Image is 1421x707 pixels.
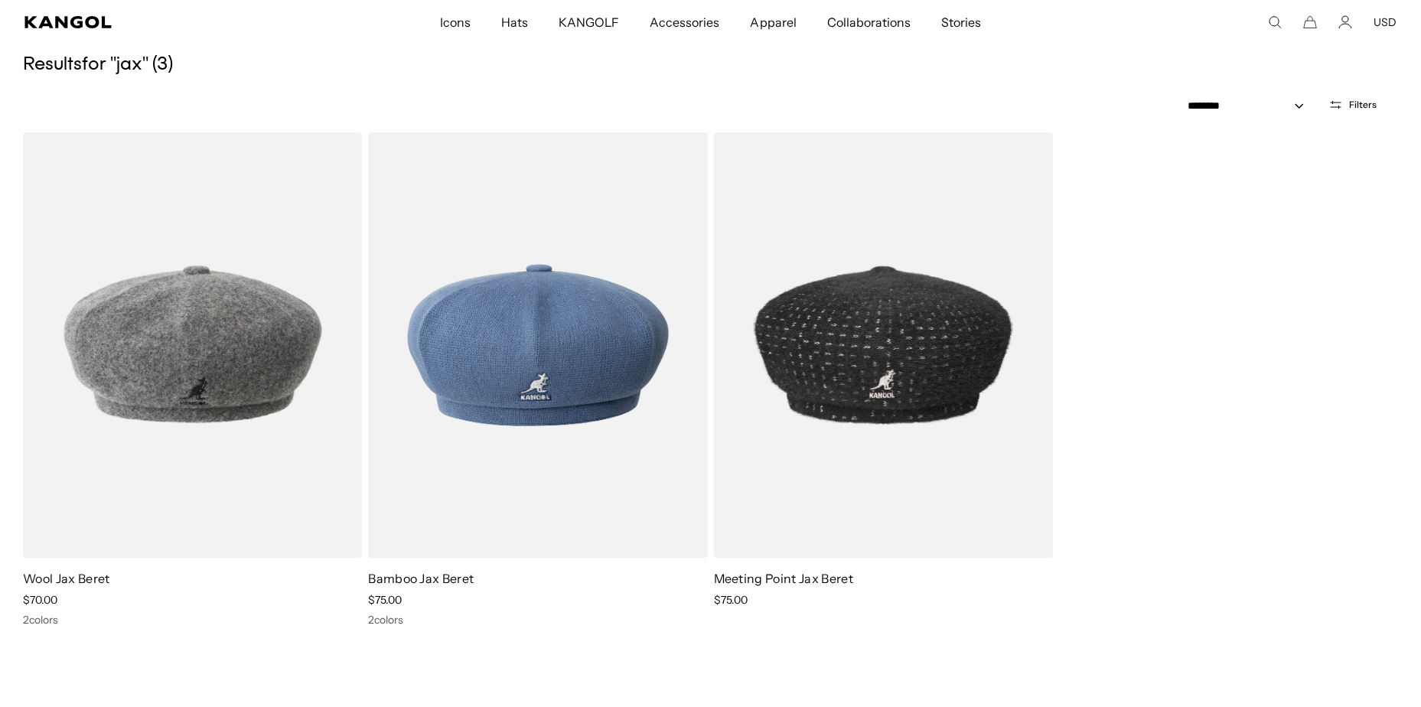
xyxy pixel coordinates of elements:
button: USD [1374,15,1397,29]
a: Meeting Point Jax Beret [714,571,853,586]
a: Wool Jax Beret [23,571,109,586]
a: Kangol [24,16,291,28]
img: Meeting Point Jax Beret [714,132,1053,558]
img: Wool Jax Beret [23,132,362,558]
h5: Results for " jax " ( 3 ) [23,54,1398,77]
a: Account [1338,15,1352,29]
div: 2 colors [368,613,707,627]
select: Sort by: Featured [1181,98,1319,114]
span: Filters [1349,99,1377,110]
a: Bamboo Jax Beret [368,571,474,586]
summary: Search here [1268,15,1282,29]
button: Open filters [1319,98,1386,112]
button: Cart [1303,15,1317,29]
span: $75.00 [714,593,748,607]
span: $70.00 [23,593,57,607]
div: 2 colors [23,613,362,627]
img: Bamboo Jax Beret [368,132,707,558]
span: $75.00 [368,593,402,607]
